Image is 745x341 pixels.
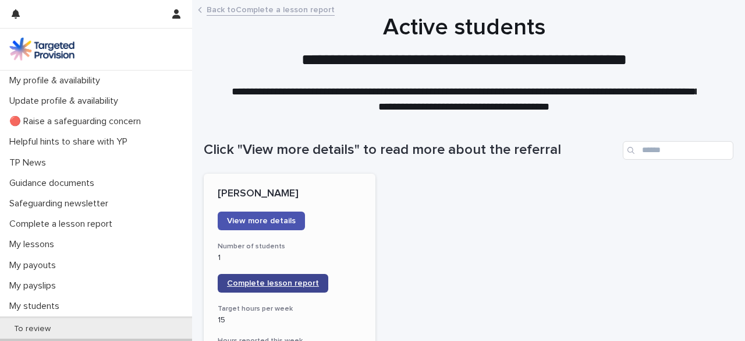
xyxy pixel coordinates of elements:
p: Safeguarding newsletter [5,198,118,209]
p: Guidance documents [5,178,104,189]
span: Complete lesson report [227,279,319,287]
h3: Number of students [218,242,361,251]
h3: Target hours per week [218,304,361,314]
h1: Active students [204,13,725,41]
p: TP News [5,157,55,168]
p: 🔴 Raise a safeguarding concern [5,116,150,127]
p: My lessons [5,239,63,250]
h1: Click "View more details" to read more about the referral [204,142,618,159]
p: My students [5,301,69,312]
p: Helpful hints to share with YP [5,136,137,147]
img: M5nRWzHhSzIhMunXDL62 [9,37,74,61]
p: My payouts [5,260,65,271]
span: View more details [227,217,296,225]
p: My payslips [5,280,65,291]
p: My profile & availability [5,75,109,86]
p: 1 [218,253,361,263]
a: Back toComplete a lesson report [207,2,335,16]
p: Update profile & availability [5,96,127,107]
p: Complete a lesson report [5,219,122,230]
a: View more details [218,212,305,230]
input: Search [623,141,733,160]
p: To review [5,324,60,334]
p: [PERSON_NAME] [218,188,361,201]
p: 15 [218,315,361,325]
a: Complete lesson report [218,274,328,293]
